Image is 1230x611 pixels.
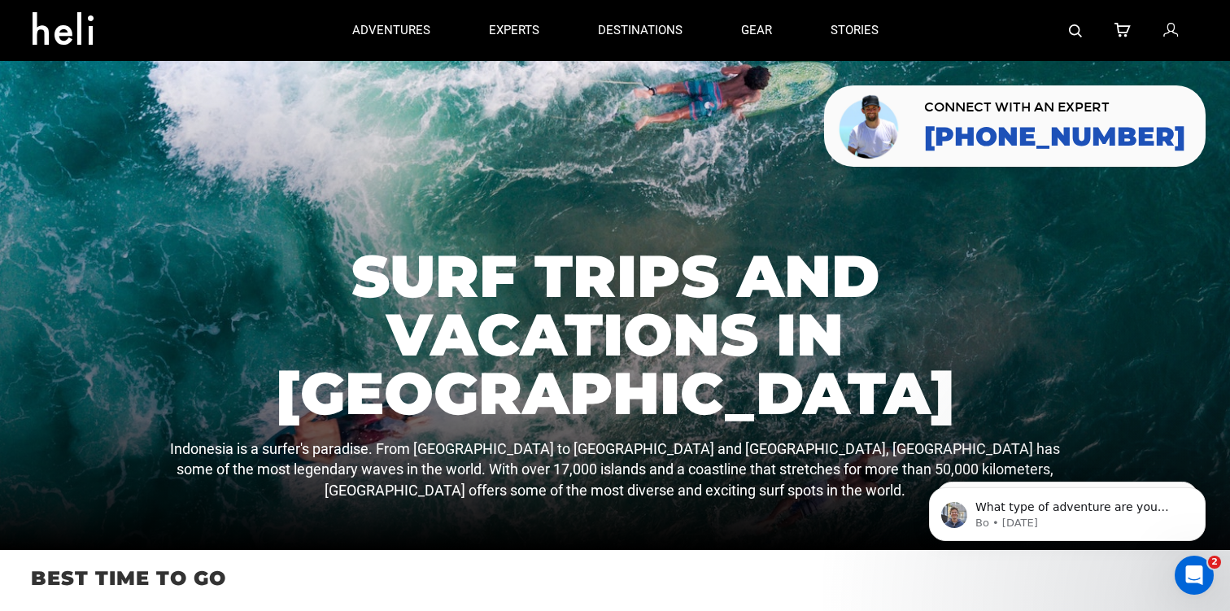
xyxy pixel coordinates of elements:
[162,247,1068,422] h1: Surf Trips and Vacations in [GEOGRAPHIC_DATA]
[1069,24,1082,37] img: search-bar-icon.svg
[31,565,1199,592] p: Best time to go
[598,22,683,39] p: destinations
[352,22,430,39] p: adventures
[489,22,539,39] p: experts
[924,122,1185,151] a: [PHONE_NUMBER]
[162,439,1068,501] p: Indonesia is a surfer's paradise. From [GEOGRAPHIC_DATA] to [GEOGRAPHIC_DATA] and [GEOGRAPHIC_DAT...
[1208,556,1221,569] span: 2
[1175,556,1214,595] iframe: Intercom live chat
[924,101,1185,114] span: CONNECT WITH AN EXPERT
[836,92,904,160] img: contact our team
[905,453,1230,567] iframe: Intercom notifications message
